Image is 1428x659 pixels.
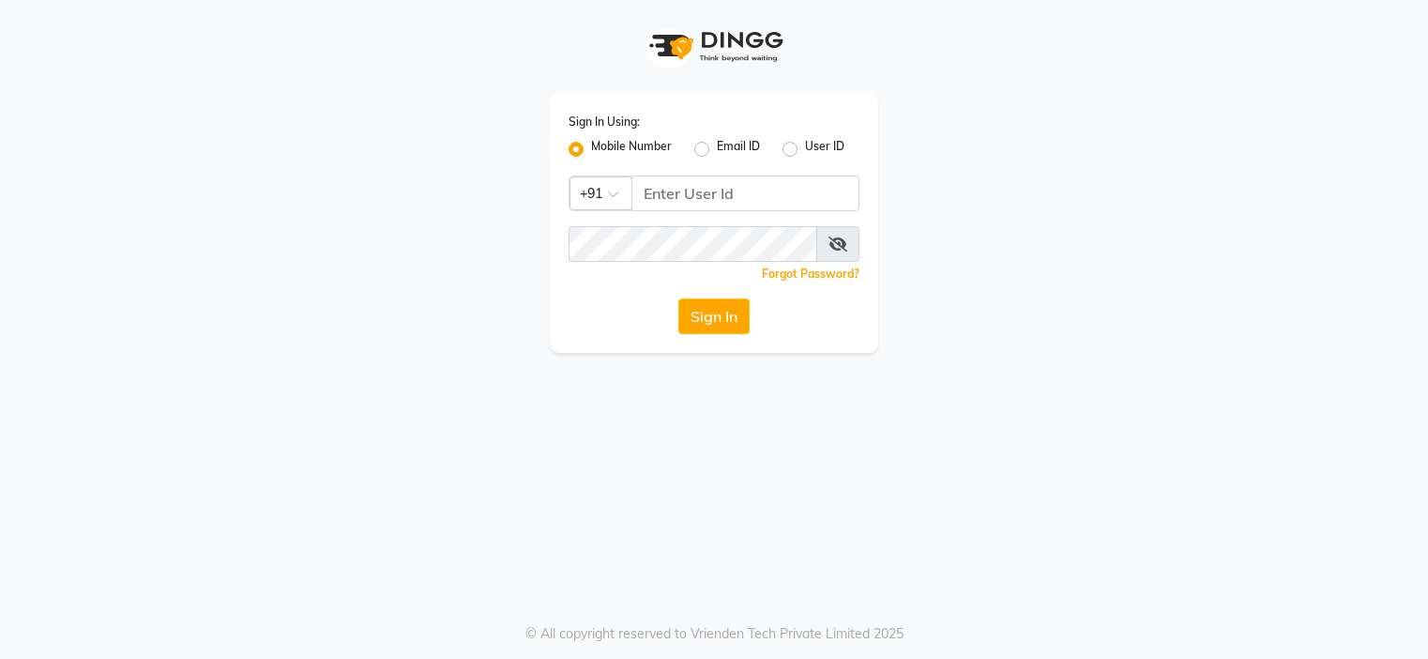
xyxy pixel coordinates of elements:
[762,267,859,281] a: Forgot Password?
[717,138,760,161] label: Email ID
[639,19,789,74] img: logo1.svg
[631,176,859,211] input: Username
[569,226,817,262] input: Username
[805,138,844,161] label: User ID
[569,114,640,130] label: Sign In Using:
[678,299,750,334] button: Sign In
[591,138,672,161] label: Mobile Number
